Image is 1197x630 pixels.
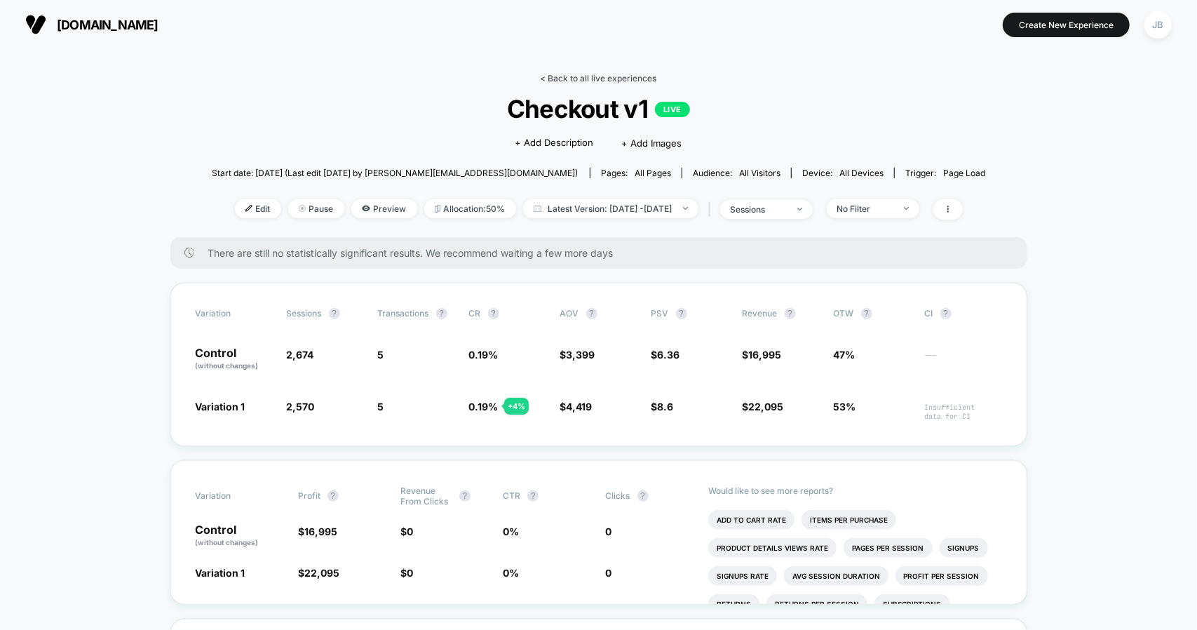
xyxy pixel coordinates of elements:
[708,485,1002,496] p: Would like to see more reports?
[895,566,988,586] li: Profit Per Session
[503,567,519,579] span: 0 %
[874,594,950,614] li: Subscriptions
[785,308,796,319] button: ?
[708,510,794,530] li: Add To Cart Rate
[606,525,612,537] span: 0
[436,308,447,319] button: ?
[766,594,867,614] li: Returns Per Session
[299,205,306,212] img: end
[837,203,893,214] div: No Filter
[287,349,314,361] span: 2,674
[400,567,413,579] span: $
[834,349,856,361] span: 47%
[676,308,687,319] button: ?
[743,349,782,361] span: $
[567,401,593,413] span: 4,419
[560,349,595,361] span: $
[196,524,284,548] p: Control
[708,538,837,558] li: Product Details Views Rate
[424,199,516,218] span: Allocation: 50%
[693,168,780,178] div: Audience:
[601,168,671,178] div: Pages:
[250,94,947,123] span: Checkout v1
[208,247,999,259] span: There are still no statistically significant results. We recommend waiting a few more days
[378,401,384,413] span: 5
[708,566,777,586] li: Signups Rate
[287,308,322,319] span: Sessions
[905,168,985,178] div: Trigger:
[57,18,158,32] span: [DOMAIN_NAME]
[651,401,674,413] span: $
[658,401,674,413] span: 8.6
[1144,11,1172,39] div: JB
[435,205,440,213] img: rebalance
[683,207,688,210] img: end
[196,361,259,370] span: (without changes)
[196,308,273,319] span: Variation
[844,538,933,558] li: Pages Per Session
[658,349,680,361] span: 6.36
[749,401,784,413] span: 22,095
[651,349,680,361] span: $
[298,490,320,501] span: Profit
[904,207,909,210] img: end
[839,168,884,178] span: all devices
[235,199,281,218] span: Edit
[743,308,778,319] span: Revenue
[288,199,344,218] span: Pause
[327,490,339,502] button: ?
[523,199,698,218] span: Latest Version: [DATE] - [DATE]
[637,490,649,502] button: ?
[287,401,315,413] span: 2,570
[298,567,339,579] span: $
[196,538,259,547] span: (without changes)
[25,14,46,35] img: Visually logo
[739,168,780,178] span: All Visitors
[400,485,452,507] span: Revenue From Clicks
[743,401,784,413] span: $
[541,73,657,83] a: < Back to all live experiences
[560,308,579,319] span: AOV
[606,567,612,579] span: 0
[304,567,339,579] span: 22,095
[329,308,340,319] button: ?
[515,136,594,150] span: + Add Description
[943,168,985,178] span: Page Load
[606,490,630,501] span: Clicks
[560,401,593,413] span: $
[925,308,1002,319] span: CI
[469,308,481,319] span: CR
[705,199,720,220] span: |
[527,490,539,502] button: ?
[407,525,413,537] span: 0
[304,525,337,537] span: 16,995
[655,102,690,117] p: LIVE
[635,168,671,178] span: all pages
[797,208,802,210] img: end
[834,401,856,413] span: 53%
[378,308,429,319] span: Transactions
[940,538,988,558] li: Signups
[378,349,384,361] span: 5
[1003,13,1130,37] button: Create New Experience
[298,525,337,537] span: $
[534,205,541,212] img: calendar
[196,401,245,413] span: Variation 1
[1140,11,1176,39] button: JB
[407,567,413,579] span: 0
[504,398,529,415] div: + 4 %
[400,525,413,537] span: $
[791,168,894,178] span: Device:
[586,308,597,319] button: ?
[469,401,499,413] span: 0.19 %
[784,566,888,586] li: Avg Session Duration
[488,308,499,319] button: ?
[731,204,787,215] div: sessions
[459,490,471,502] button: ?
[802,510,896,530] li: Items Per Purchase
[567,349,595,361] span: 3,399
[351,199,417,218] span: Preview
[196,567,245,579] span: Variation 1
[503,525,519,537] span: 0 %
[245,205,252,212] img: edit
